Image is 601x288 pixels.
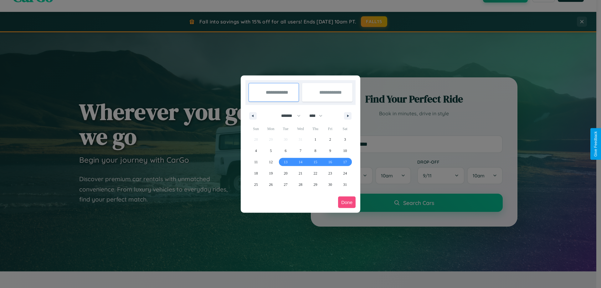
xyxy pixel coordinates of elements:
[285,145,287,156] span: 6
[263,124,278,134] span: Mon
[278,156,293,168] button: 13
[249,168,263,179] button: 18
[270,145,272,156] span: 5
[328,168,332,179] span: 23
[338,124,352,134] span: Sat
[293,145,308,156] button: 7
[313,168,317,179] span: 22
[278,145,293,156] button: 6
[263,156,278,168] button: 12
[249,124,263,134] span: Sun
[255,145,257,156] span: 4
[278,179,293,190] button: 27
[343,145,347,156] span: 10
[293,168,308,179] button: 21
[300,145,301,156] span: 7
[323,168,337,179] button: 23
[284,179,288,190] span: 27
[338,145,352,156] button: 10
[254,179,258,190] span: 25
[263,145,278,156] button: 5
[308,124,323,134] span: Thu
[338,168,352,179] button: 24
[323,145,337,156] button: 9
[593,131,598,157] div: Give Feedback
[284,168,288,179] span: 20
[313,179,317,190] span: 29
[343,168,347,179] span: 24
[323,124,337,134] span: Fri
[338,196,356,208] button: Done
[323,179,337,190] button: 30
[299,168,302,179] span: 21
[338,179,352,190] button: 31
[308,179,323,190] button: 29
[269,179,273,190] span: 26
[284,156,288,168] span: 13
[314,145,316,156] span: 8
[299,156,302,168] span: 14
[314,134,316,145] span: 1
[254,168,258,179] span: 18
[278,168,293,179] button: 20
[329,145,331,156] span: 9
[328,156,332,168] span: 16
[269,168,273,179] span: 19
[269,156,273,168] span: 12
[293,179,308,190] button: 28
[308,156,323,168] button: 15
[329,134,331,145] span: 2
[338,134,352,145] button: 3
[323,134,337,145] button: 2
[338,156,352,168] button: 17
[308,168,323,179] button: 22
[323,156,337,168] button: 16
[328,179,332,190] span: 30
[254,156,258,168] span: 11
[344,134,346,145] span: 3
[249,179,263,190] button: 25
[343,156,347,168] span: 17
[263,168,278,179] button: 19
[293,124,308,134] span: Wed
[343,179,347,190] span: 31
[293,156,308,168] button: 14
[308,134,323,145] button: 1
[249,156,263,168] button: 11
[278,124,293,134] span: Tue
[308,145,323,156] button: 8
[299,179,302,190] span: 28
[249,145,263,156] button: 4
[263,179,278,190] button: 26
[313,156,317,168] span: 15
